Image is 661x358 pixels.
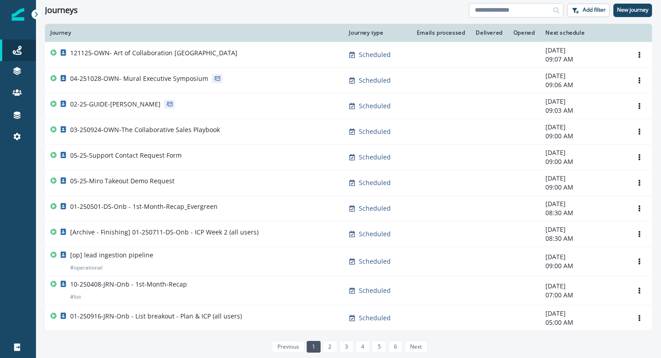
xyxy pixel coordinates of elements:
[359,314,391,323] p: Scheduled
[632,284,647,297] button: Options
[389,341,402,353] a: Page 6
[632,311,647,325] button: Options
[70,74,208,83] p: 04-251028-OWN- Mural Executive Symposium
[567,4,610,17] button: Add filter
[70,49,237,57] p: 121125-OWN- Art of Collaboration [GEOGRAPHIC_DATA]
[45,42,652,67] a: 121125-OWN- Art of Collaboration [GEOGRAPHIC_DATA]Scheduled-[DATE]09:07 AMOptions
[70,177,174,186] p: 05-25-Miro Takeout Demo Request
[545,123,621,132] p: [DATE]
[545,199,621,208] p: [DATE]
[70,202,218,211] p: 01-250501-DS-Onb - 1st-Month-Recap_Evergreen
[70,251,153,260] p: [op] lead ingestion pipeline
[545,29,621,36] div: Next schedule
[70,151,182,160] p: 05-25-Support Contact Request Form
[359,286,391,295] p: Scheduled
[70,280,187,289] p: 10-250408-JRN-Onb - 1st-Month-Recap
[545,97,621,106] p: [DATE]
[545,55,621,64] p: 09:07 AM
[545,309,621,318] p: [DATE]
[45,195,652,221] a: 01-250501-DS-Onb - 1st-Month-Recap_EvergreenScheduled-[DATE]08:30 AMOptions
[545,291,621,300] p: 07:00 AM
[359,178,391,187] p: Scheduled
[45,144,652,170] a: 05-25-Support Contact Request FormScheduled-[DATE]09:00 AMOptions
[545,234,621,243] p: 08:30 AM
[545,157,621,166] p: 09:00 AM
[270,341,428,353] ul: Pagination
[415,29,465,36] div: Emails processed
[405,341,427,353] a: Next page
[50,29,338,36] div: Journey
[514,29,535,36] div: Opened
[339,341,353,353] a: Page 3
[476,29,502,36] div: Delivered
[359,127,391,136] p: Scheduled
[323,341,337,353] a: Page 2
[632,74,647,87] button: Options
[70,125,220,134] p: 03-250924-OWN-The Collaborative Sales Playbook
[632,99,647,113] button: Options
[359,102,391,110] p: Scheduled
[545,261,621,270] p: 09:00 AM
[45,5,78,15] h1: Journeys
[545,225,621,234] p: [DATE]
[545,80,621,89] p: 09:06 AM
[359,257,391,266] p: Scheduled
[359,204,391,213] p: Scheduled
[70,228,259,237] p: [Archive - Finishing] 01-250711-DS-Onb - ICP Week 2 (all users)
[359,153,391,162] p: Scheduled
[632,255,647,268] button: Options
[617,7,648,13] p: New journey
[356,341,370,353] a: Page 4
[45,276,652,305] a: 10-250408-JRN-Onb - 1st-Month-Recap#listScheduled-[DATE]07:00 AMOptions
[545,318,621,327] p: 05:00 AM
[359,50,391,59] p: Scheduled
[545,183,621,192] p: 09:00 AM
[45,93,652,119] a: 02-25-GUIDE-[PERSON_NAME]Scheduled-[DATE]09:03 AMOptions
[12,8,24,21] img: Inflection
[545,252,621,261] p: [DATE]
[632,150,647,164] button: Options
[583,7,606,13] p: Add filter
[545,148,621,157] p: [DATE]
[45,170,652,195] a: 05-25-Miro Takeout Demo RequestScheduled-[DATE]09:00 AMOptions
[545,132,621,141] p: 09:00 AM
[45,67,652,93] a: 04-251028-OWN- Mural Executive SymposiumScheduled-[DATE]09:06 AMOptions
[632,227,647,241] button: Options
[45,247,652,276] a: [op] lead ingestion pipeline#operationalScheduled-[DATE]09:00 AMOptions
[545,282,621,291] p: [DATE]
[359,230,391,239] p: Scheduled
[349,29,403,36] div: Journey type
[632,202,647,215] button: Options
[545,71,621,80] p: [DATE]
[70,100,161,109] p: 02-25-GUIDE-[PERSON_NAME]
[632,176,647,190] button: Options
[359,76,391,85] p: Scheduled
[70,312,242,321] p: 01-250916-JRN-Onb - List breakout - Plan & ICP (all users)
[613,4,652,17] button: New journey
[372,341,386,353] a: Page 5
[545,174,621,183] p: [DATE]
[632,48,647,62] button: Options
[632,125,647,138] button: Options
[545,46,621,55] p: [DATE]
[45,305,652,331] a: 01-250916-JRN-Onb - List breakout - Plan & ICP (all users)Scheduled-[DATE]05:00 AMOptions
[307,341,321,353] a: Page 1 is your current page
[70,263,103,272] p: # operational
[545,208,621,217] p: 08:30 AM
[45,119,652,144] a: 03-250924-OWN-The Collaborative Sales PlaybookScheduled-[DATE]09:00 AMOptions
[70,292,81,301] p: # list
[45,221,652,247] a: [Archive - Finishing] 01-250711-DS-Onb - ICP Week 2 (all users)Scheduled-[DATE]08:30 AMOptions
[545,106,621,115] p: 09:03 AM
